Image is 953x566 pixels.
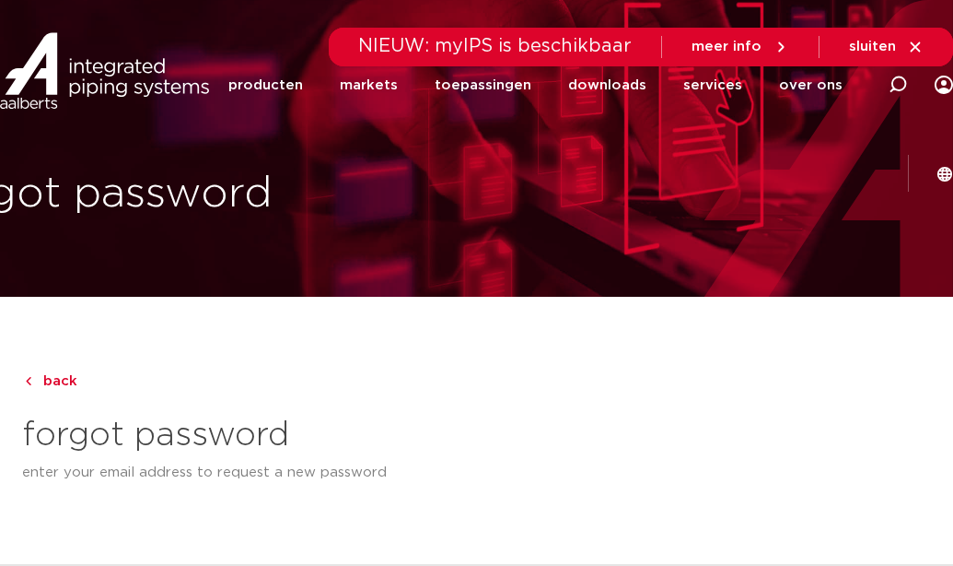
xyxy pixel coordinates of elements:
[692,39,789,55] a: meer info
[779,50,843,121] a: over ons
[22,374,77,388] a: back
[849,39,924,55] a: sluiten
[228,50,843,121] nav: Menu
[435,50,531,121] a: toepassingen
[358,37,632,55] span: NIEUW: myIPS is beschikbaar
[935,65,953,105] div: my IPS
[43,374,77,388] span: back
[22,414,931,458] h2: forgot password
[22,458,464,547] p: enter your email address to request a new password
[228,50,303,121] a: producten
[683,50,742,121] a: services
[849,40,896,53] span: sluiten
[692,40,761,53] span: meer info
[340,50,398,121] a: markets
[568,50,646,121] a: downloads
